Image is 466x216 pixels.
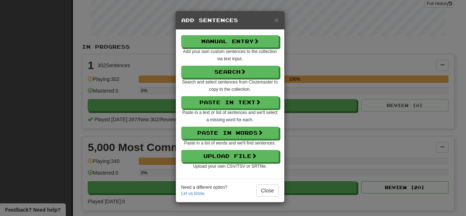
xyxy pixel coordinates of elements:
[181,17,279,24] h5: Add Sentences
[193,164,267,169] small: Upload your own CSV/TSV or SRT file.
[181,127,279,139] button: Paste in Words
[181,150,279,162] button: Upload File
[274,16,279,24] span: ×
[181,96,279,109] button: Paste in Text
[184,140,276,146] small: Paste in a list of words and we'll find sentences.
[181,35,279,48] button: Manual Entry
[256,184,279,197] button: Close
[181,184,228,197] small: Need a different option? .
[183,49,277,61] small: Add your own custom sentences to the collection via text input.
[274,16,279,24] button: Close
[182,80,278,92] small: Search and select sentences from Clozemaster to copy to the collection.
[182,110,277,122] small: Paste in a text or list of sentences and we'll select a missing word for each.
[181,66,279,78] button: Search
[181,191,204,196] a: Let us know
